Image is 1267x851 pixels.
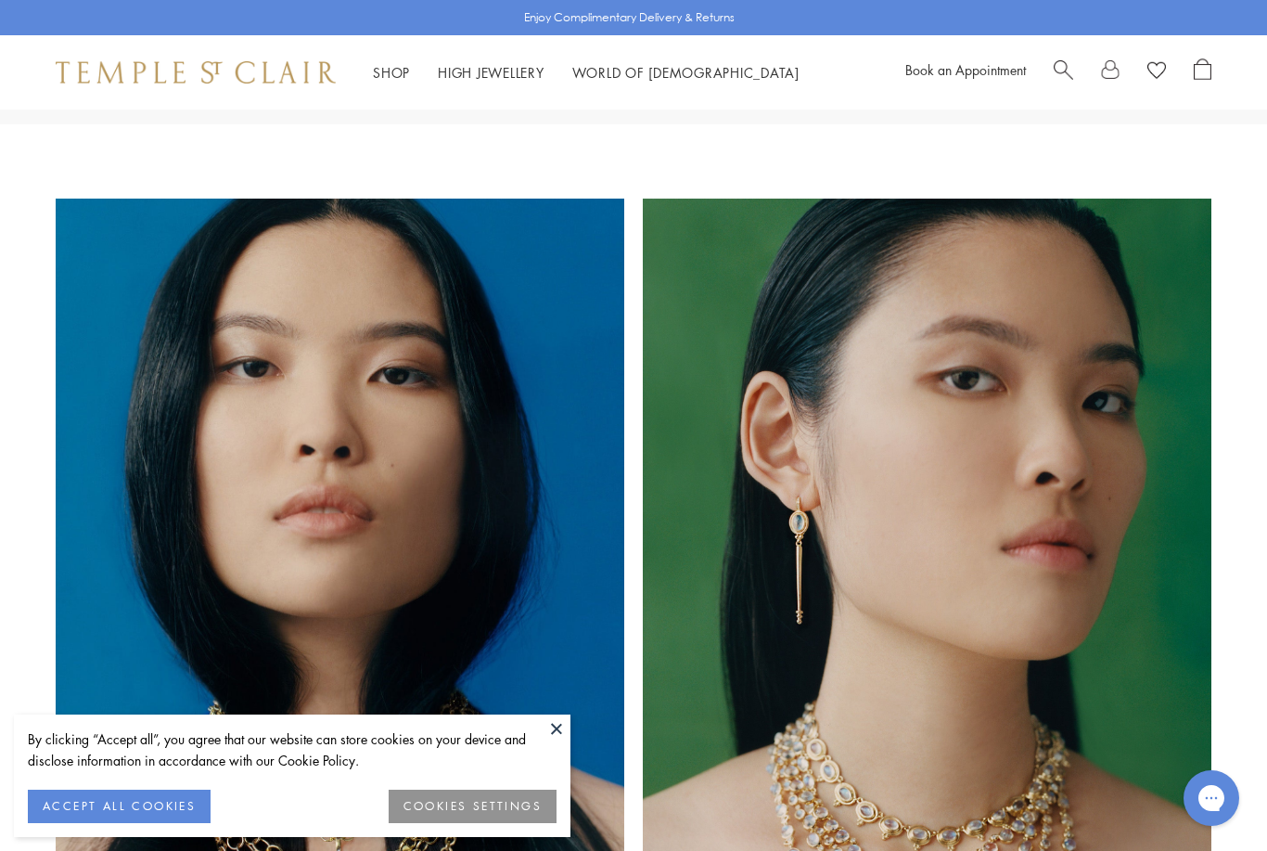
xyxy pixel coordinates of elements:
div: By clicking “Accept all”, you agree that our website can store cookies on your device and disclos... [28,729,557,771]
button: ACCEPT ALL COOKIES [28,790,211,823]
nav: Main navigation [373,61,800,84]
a: High JewelleryHigh Jewellery [438,63,544,82]
a: World of [DEMOGRAPHIC_DATA]World of [DEMOGRAPHIC_DATA] [572,63,800,82]
a: Search [1054,58,1073,86]
iframe: Gorgias live chat messenger [1174,764,1248,832]
a: ShopShop [373,63,410,82]
button: COOKIES SETTINGS [389,790,557,823]
a: Open Shopping Bag [1194,58,1211,86]
p: Enjoy Complimentary Delivery & Returns [524,8,735,27]
a: View Wishlist [1147,58,1166,86]
a: Book an Appointment [905,60,1026,79]
img: Temple St. Clair [56,61,336,84]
